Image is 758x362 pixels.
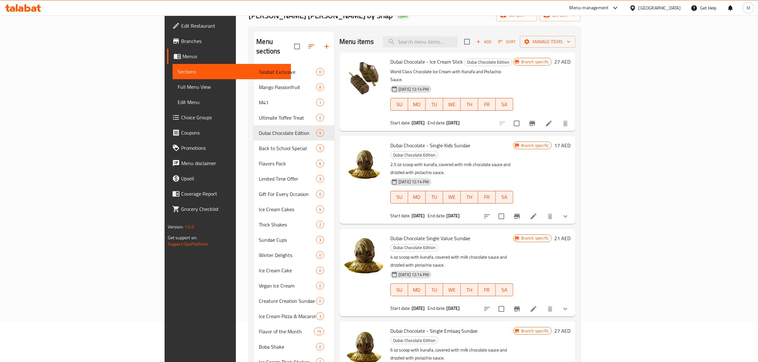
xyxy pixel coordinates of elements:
span: SU [393,192,406,202]
span: Ice Cream Pizza & Macarons [259,312,316,320]
span: Branches [181,37,286,45]
button: delete [542,209,558,224]
span: Sort sections [304,39,319,54]
img: Dubai Chocolate - Single Kids Sundae [344,141,385,182]
span: SU [393,100,406,109]
a: Coupons [167,125,291,140]
span: TH [463,100,476,109]
button: SA [496,98,513,111]
div: [GEOGRAPHIC_DATA] [639,4,681,11]
img: Dubai Chocolate - Ice Cream Stick [344,57,385,98]
span: 3 [316,176,324,182]
span: SA [498,100,511,109]
div: items [316,205,324,213]
span: SA [498,285,511,295]
button: MO [408,98,426,111]
b: [DATE] [412,304,425,312]
button: Sort [497,37,517,47]
div: Sundae Cups [259,236,316,244]
div: items [316,343,324,351]
span: Sort items [494,37,520,47]
span: FR [481,192,493,202]
a: Edit Restaurant [167,18,291,33]
span: FR [481,285,493,295]
button: WE [443,98,461,111]
span: 6 [316,161,324,167]
span: Manage items [525,38,570,46]
h6: 17 AED [554,141,570,150]
span: 15 [314,329,324,335]
p: 6 oz scoop with kunafa, covered with milk chocolate sauce and drizzled with pistachio sauce. [390,346,513,362]
div: Menu-management [570,4,609,12]
span: 0 [316,252,324,258]
span: Start date: [390,304,411,312]
b: [DATE] [412,119,425,127]
span: Limited Time Offer [259,175,316,183]
span: Menus [182,52,286,60]
div: Open [395,12,410,20]
span: Choice Groups [181,114,286,121]
span: 0 [316,191,324,197]
span: SA [498,192,511,202]
span: 3 [316,237,324,243]
div: Dubai Chocolate Edition5 [254,125,334,141]
a: Choice Groups [167,110,291,125]
span: Add item [474,37,494,47]
span: Sections [178,68,286,75]
button: TU [426,98,443,111]
button: sort-choices [479,301,495,317]
button: WE [443,283,461,296]
span: Start date: [390,119,411,127]
button: SA [496,283,513,296]
span: TU [428,100,441,109]
span: MO [411,192,423,202]
div: Ice Cream Cake [259,267,316,274]
span: Dubai Chocolate Edition [259,129,316,137]
div: Boba Shake0 [254,339,334,354]
span: Select to update [495,210,508,223]
span: 1.0.0 [184,223,194,231]
span: Dubai Chocolate - Single Emlaaq Sundae [390,326,478,336]
button: Branch-specific-item [509,301,525,317]
span: Flavors Pack [259,160,316,167]
span: TU [428,285,441,295]
div: items [316,251,324,259]
span: Dubai Chocolate Edition [391,337,438,344]
span: Dubai Chocolate Edition [391,244,438,251]
a: Coverage Report [167,186,291,201]
button: SU [390,283,408,296]
span: Dubai Chocolate Edition [464,59,512,66]
span: Boba Shake [259,343,316,351]
span: M41 [259,99,316,106]
span: 2 [316,222,324,228]
span: Branch specific [519,59,551,65]
h6: 27 AED [554,57,570,66]
span: Ultimate Toffee Treat [259,114,316,122]
span: WE [446,192,458,202]
span: Select section [460,35,474,48]
button: FR [478,98,496,111]
span: End date: [428,212,445,220]
a: Edit menu item [545,120,553,127]
span: Select all sections [290,40,304,53]
div: items [316,83,324,91]
span: 5 [316,145,324,151]
button: sort-choices [479,209,495,224]
button: TH [461,283,478,296]
span: 0 [316,115,324,121]
span: 1 [316,100,324,106]
button: MO [408,283,426,296]
span: [DATE] 12:14 PM [396,86,431,92]
span: TH [463,285,476,295]
span: 0 [316,69,324,75]
button: TU [426,283,443,296]
a: Promotions [167,140,291,156]
div: Vegan Ice Cream0 [254,278,334,293]
input: search [383,36,458,47]
button: FR [478,191,496,204]
a: Upsell [167,171,291,186]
